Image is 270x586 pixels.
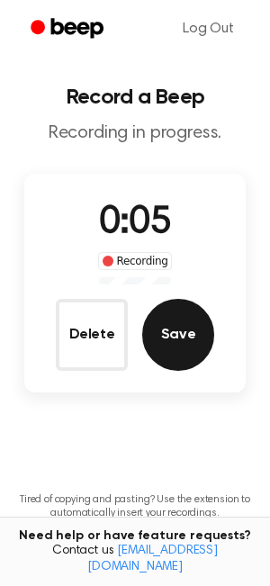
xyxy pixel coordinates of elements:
h1: Record a Beep [14,86,256,108]
a: Beep [18,12,120,47]
p: Tired of copying and pasting? Use the extension to automatically insert your recordings. [14,493,256,520]
span: Contact us [11,544,259,575]
button: Save Audio Record [142,299,214,371]
div: Recording [98,252,173,270]
a: [EMAIL_ADDRESS][DOMAIN_NAME] [87,545,218,573]
p: Recording in progress. [14,122,256,145]
a: Log Out [165,7,252,50]
span: 0:05 [99,204,171,242]
button: Delete Audio Record [56,299,128,371]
